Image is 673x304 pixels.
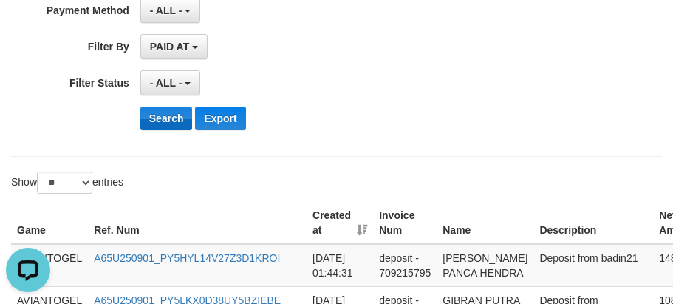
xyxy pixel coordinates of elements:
[6,6,50,50] button: Open LiveChat chat widget
[307,244,373,287] td: [DATE] 01:44:31
[150,77,182,89] span: - ALL -
[150,4,182,16] span: - ALL -
[94,252,280,264] a: A65U250901_PY5HYL14V27Z3D1KROI
[140,70,200,95] button: - ALL -
[437,202,533,244] th: Name
[150,41,189,53] span: PAID AT
[140,34,208,59] button: PAID AT
[11,202,88,244] th: Game
[37,172,92,194] select: Showentries
[533,202,653,244] th: Description
[88,202,307,244] th: Ref. Num
[11,172,123,194] label: Show entries
[373,202,437,244] th: Invoice Num
[373,244,437,287] td: deposit - 709215795
[195,107,245,130] button: Export
[437,244,533,287] td: [PERSON_NAME] PANCA HENDRA
[140,107,193,130] button: Search
[533,244,653,287] td: Deposit from badin21
[307,202,373,244] th: Created at: activate to sort column ascending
